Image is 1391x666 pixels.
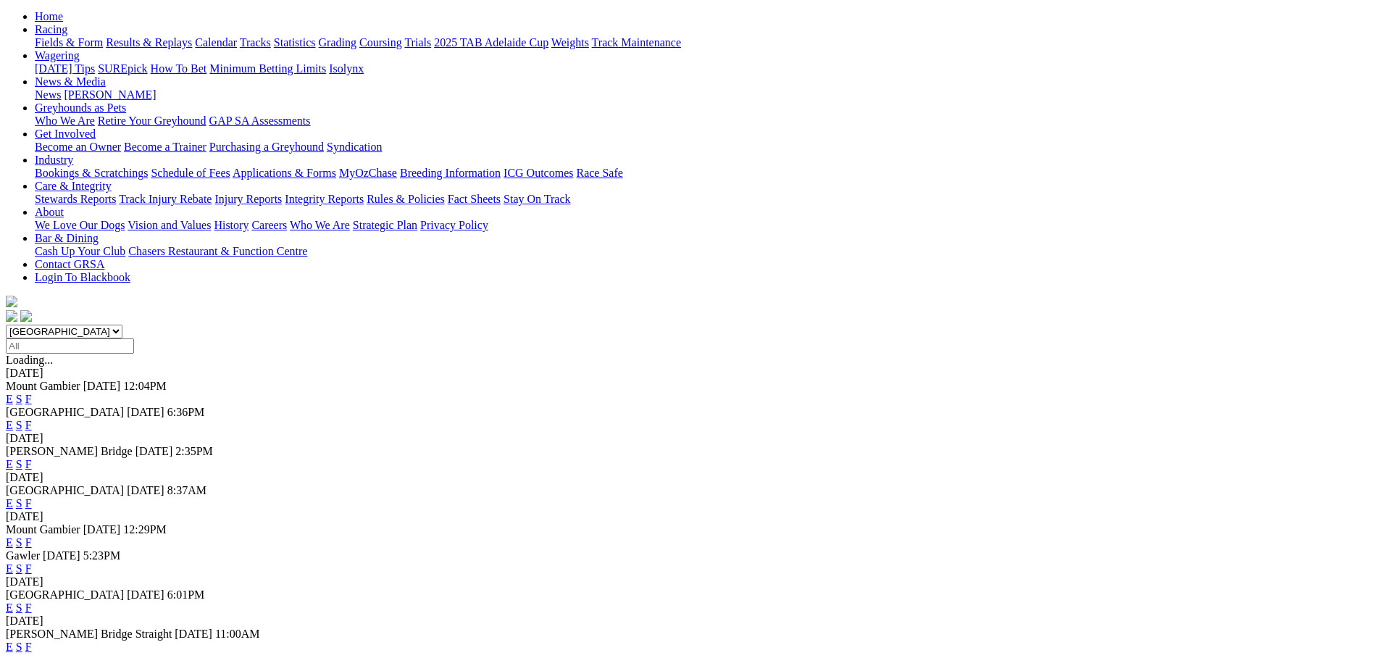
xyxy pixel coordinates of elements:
img: twitter.svg [20,310,32,322]
a: Wagering [35,49,80,62]
a: We Love Our Dogs [35,219,125,231]
a: Become an Owner [35,141,121,153]
span: [DATE] [127,406,164,418]
a: Grading [319,36,356,49]
a: MyOzChase [339,167,397,179]
a: Who We Are [290,219,350,231]
a: F [25,536,32,549]
a: Rules & Policies [367,193,445,205]
a: S [16,419,22,431]
span: [DATE] [83,380,121,392]
a: Trials [404,36,431,49]
span: [DATE] [135,445,173,457]
a: Retire Your Greyhound [98,115,206,127]
a: F [25,419,32,431]
div: [DATE] [6,575,1385,588]
span: 2:35PM [175,445,213,457]
a: F [25,497,32,509]
span: Mount Gambier [6,380,80,392]
a: Calendar [195,36,237,49]
a: Coursing [359,36,402,49]
a: E [6,393,13,405]
a: E [6,497,13,509]
a: GAP SA Assessments [209,115,311,127]
input: Select date [6,338,134,354]
div: [DATE] [6,432,1385,445]
span: 11:00AM [215,628,260,640]
a: Vision and Values [128,219,211,231]
a: S [16,393,22,405]
a: Cash Up Your Club [35,245,125,257]
a: F [25,641,32,653]
span: 12:04PM [123,380,167,392]
a: Integrity Reports [285,193,364,205]
a: Care & Integrity [35,180,112,192]
a: Greyhounds as Pets [35,101,126,114]
a: S [16,562,22,575]
a: News [35,88,61,101]
a: [DATE] Tips [35,62,95,75]
div: Get Involved [35,141,1385,154]
a: Strategic Plan [353,219,417,231]
a: Racing [35,23,67,36]
a: History [214,219,248,231]
a: Results & Replays [106,36,192,49]
a: About [35,206,64,218]
a: How To Bet [151,62,207,75]
a: ICG Outcomes [504,167,573,179]
span: [DATE] [43,549,80,562]
a: F [25,393,32,405]
a: Syndication [327,141,382,153]
span: Loading... [6,354,53,366]
a: Tracks [240,36,271,49]
a: News & Media [35,75,106,88]
div: Bar & Dining [35,245,1385,258]
div: [DATE] [6,615,1385,628]
a: Fields & Form [35,36,103,49]
a: Minimum Betting Limits [209,62,326,75]
span: [PERSON_NAME] Bridge Straight [6,628,172,640]
div: Racing [35,36,1385,49]
a: Fact Sheets [448,193,501,205]
a: S [16,602,22,614]
span: [DATE] [83,523,121,536]
div: Industry [35,167,1385,180]
a: Purchasing a Greyhound [209,141,324,153]
a: F [25,602,32,614]
a: Login To Blackbook [35,271,130,283]
a: E [6,602,13,614]
a: Breeding Information [400,167,501,179]
a: Industry [35,154,73,166]
span: 6:36PM [167,406,205,418]
a: Bookings & Scratchings [35,167,148,179]
a: Applications & Forms [233,167,336,179]
a: Isolynx [329,62,364,75]
a: Home [35,10,63,22]
div: Greyhounds as Pets [35,115,1385,128]
a: Contact GRSA [35,258,104,270]
a: F [25,562,32,575]
div: [DATE] [6,367,1385,380]
a: E [6,641,13,653]
a: E [6,536,13,549]
a: Careers [251,219,287,231]
a: Injury Reports [214,193,282,205]
a: S [16,458,22,470]
a: Bar & Dining [35,232,99,244]
a: Weights [551,36,589,49]
span: [DATE] [175,628,212,640]
div: About [35,219,1385,232]
a: Race Safe [576,167,622,179]
a: Track Maintenance [592,36,681,49]
span: 6:01PM [167,588,205,601]
a: [PERSON_NAME] [64,88,156,101]
a: Stewards Reports [35,193,116,205]
img: logo-grsa-white.png [6,296,17,307]
a: Get Involved [35,128,96,140]
span: [GEOGRAPHIC_DATA] [6,406,124,418]
span: Mount Gambier [6,523,80,536]
a: 2025 TAB Adelaide Cup [434,36,548,49]
a: Who We Are [35,115,95,127]
span: 5:23PM [83,549,121,562]
span: [PERSON_NAME] Bridge [6,445,133,457]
